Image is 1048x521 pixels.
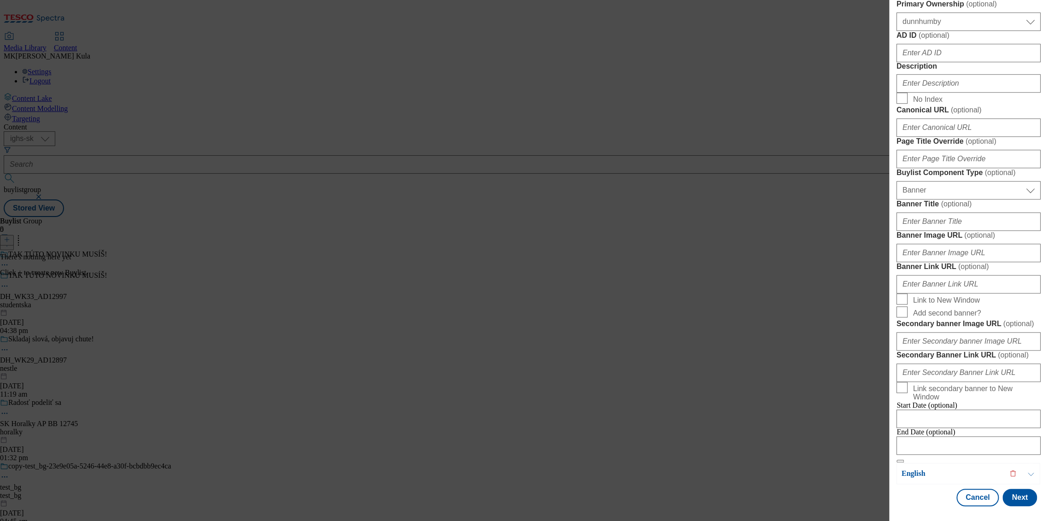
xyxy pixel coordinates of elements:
input: Enter Date [897,410,1041,428]
button: Next [1002,489,1037,506]
span: No Index [913,95,943,104]
label: Secondary Banner Link URL [897,351,1041,360]
label: Page Title Override [897,137,1041,146]
label: Banner Link URL [897,262,1041,271]
label: Description [897,62,1041,70]
span: ( optional ) [941,200,972,208]
span: Link to New Window [913,296,980,304]
input: Enter Description [897,74,1041,93]
label: AD ID [897,31,1041,40]
button: Cancel [956,489,999,506]
span: ( optional ) [998,351,1029,359]
input: Enter Banner Title [897,212,1041,231]
label: Canonical URL [897,105,1041,115]
span: End Date (optional) [897,428,955,436]
span: ( optional ) [958,263,989,270]
label: Secondary banner Image URL [897,319,1041,328]
span: ( optional ) [1003,320,1034,328]
input: Enter Date [897,436,1041,455]
input: Enter Canonical URL [897,118,1041,137]
input: Enter Banner Image URL [897,244,1041,262]
input: Enter Page Title Override [897,150,1041,168]
p: English [902,469,998,478]
span: ( optional ) [964,231,995,239]
span: ( optional ) [951,106,982,114]
span: ( optional ) [919,31,949,39]
label: Buylist Component Type [897,168,1041,177]
label: Banner Image URL [897,231,1041,240]
input: Enter AD ID [897,44,1041,62]
span: ( optional ) [985,169,1016,176]
input: Enter Secondary banner Image URL [897,332,1041,351]
span: ( optional ) [966,137,996,145]
label: Banner Title [897,199,1041,209]
span: Link secondary banner to New Window [913,385,1037,401]
input: Enter Banner Link URL [897,275,1041,293]
input: Enter Secondary Banner Link URL [897,363,1041,382]
span: Add second banner? [913,309,981,317]
span: Start Date (optional) [897,401,957,409]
